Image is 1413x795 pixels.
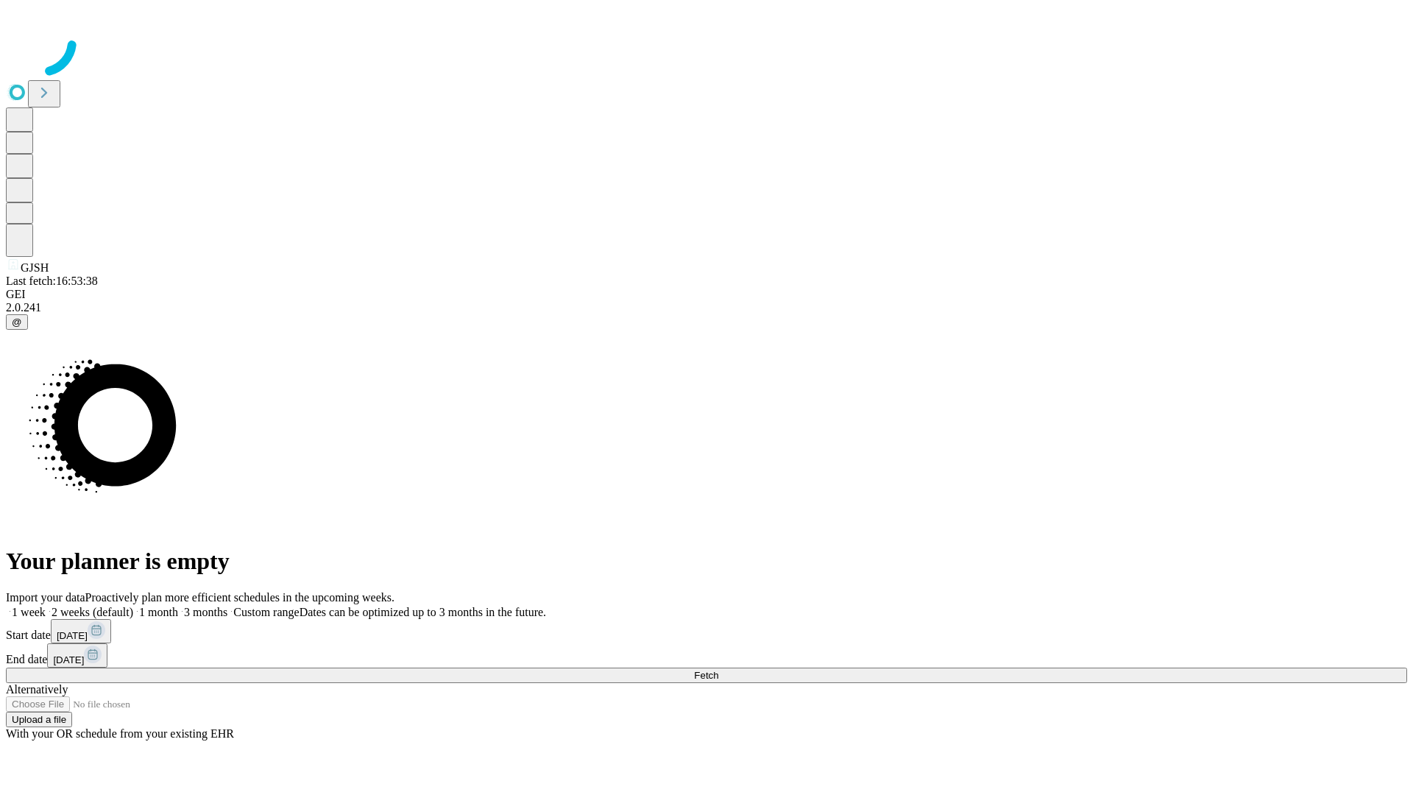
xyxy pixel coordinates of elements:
[12,317,22,328] span: @
[694,670,718,681] span: Fetch
[233,606,299,618] span: Custom range
[6,288,1407,301] div: GEI
[53,654,84,665] span: [DATE]
[6,668,1407,683] button: Fetch
[6,314,28,330] button: @
[6,643,1407,668] div: End date
[52,606,133,618] span: 2 weeks (default)
[47,643,107,668] button: [DATE]
[51,619,111,643] button: [DATE]
[300,606,546,618] span: Dates can be optimized up to 3 months in the future.
[6,301,1407,314] div: 2.0.241
[21,261,49,274] span: GJSH
[85,591,394,604] span: Proactively plan more efficient schedules in the upcoming weeks.
[6,619,1407,643] div: Start date
[57,630,88,641] span: [DATE]
[6,712,72,727] button: Upload a file
[12,606,46,618] span: 1 week
[6,727,234,740] span: With your OR schedule from your existing EHR
[6,683,68,696] span: Alternatively
[184,606,227,618] span: 3 months
[6,548,1407,575] h1: Your planner is empty
[6,275,98,287] span: Last fetch: 16:53:38
[139,606,178,618] span: 1 month
[6,591,85,604] span: Import your data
